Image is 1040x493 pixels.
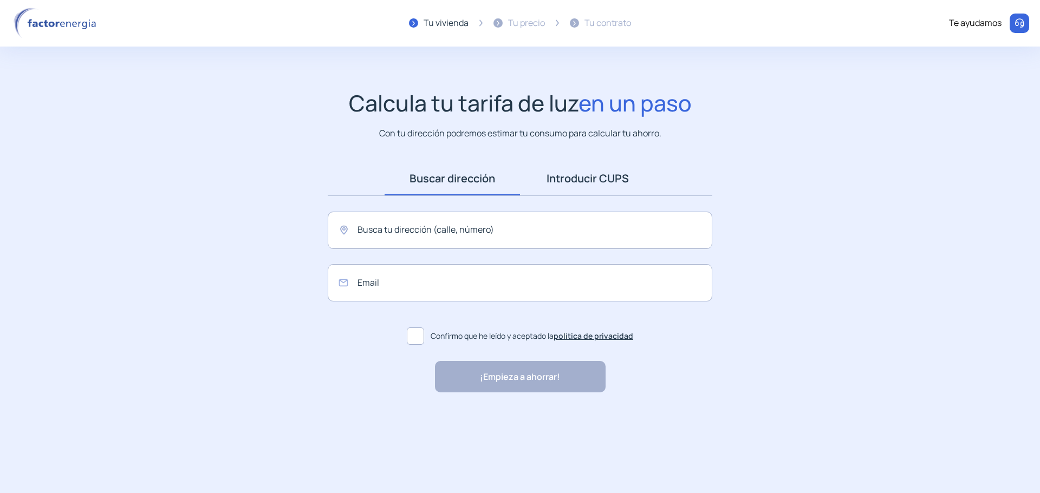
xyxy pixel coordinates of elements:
div: Tu vivienda [424,16,469,30]
a: Buscar dirección [385,162,520,195]
img: logo factor [11,8,103,39]
p: Con tu dirección podremos estimar tu consumo para calcular tu ahorro. [379,127,661,140]
a: Introducir CUPS [520,162,655,195]
a: política de privacidad [554,331,633,341]
div: Tu contrato [584,16,631,30]
span: Confirmo que he leído y aceptado la [431,330,633,342]
span: en un paso [578,88,692,118]
h1: Calcula tu tarifa de luz [349,90,692,116]
div: Tu precio [508,16,545,30]
img: llamar [1014,18,1025,29]
div: Te ayudamos [949,16,1002,30]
